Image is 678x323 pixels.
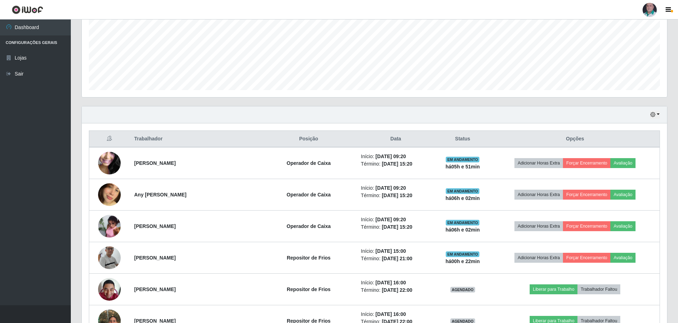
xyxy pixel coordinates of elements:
[361,216,431,223] li: Início:
[530,284,577,294] button: Liberar para Trabalho
[287,255,331,261] strong: Repositor de Frios
[445,164,480,169] strong: há 05 h e 51 min
[382,256,412,261] time: [DATE] 21:00
[287,192,331,197] strong: Operador de Caixa
[98,232,121,284] img: 1689019762958.jpeg
[445,195,480,201] strong: há 06 h e 02 min
[134,192,187,197] strong: Any [PERSON_NAME]
[610,190,636,200] button: Avaliação
[563,253,610,263] button: Forçar Encerramento
[563,221,610,231] button: Forçar Encerramento
[563,190,610,200] button: Forçar Encerramento
[361,279,431,286] li: Início:
[98,138,121,189] img: 1746055016214.jpeg
[435,131,490,147] th: Status
[361,311,431,318] li: Início:
[382,287,412,293] time: [DATE] 22:00
[361,184,431,192] li: Início:
[361,153,431,160] li: Início:
[361,160,431,168] li: Término:
[376,311,406,317] time: [DATE] 16:00
[382,161,412,167] time: [DATE] 15:20
[514,253,563,263] button: Adicionar Horas Extra
[261,131,357,147] th: Posição
[446,220,479,225] span: EM ANDAMENTO
[382,193,412,198] time: [DATE] 15:20
[446,157,479,162] span: EM ANDAMENTO
[450,287,475,293] span: AGENDADO
[382,224,412,230] time: [DATE] 15:20
[610,221,636,231] button: Avaliação
[134,160,176,166] strong: [PERSON_NAME]
[361,286,431,294] li: Término:
[134,223,176,229] strong: [PERSON_NAME]
[361,247,431,255] li: Início:
[134,286,176,292] strong: [PERSON_NAME]
[287,160,331,166] strong: Operador de Caixa
[514,221,563,231] button: Adicionar Horas Extra
[134,255,176,261] strong: [PERSON_NAME]
[445,258,480,264] strong: há 00 h e 22 min
[446,251,479,257] span: EM ANDAMENTO
[376,185,406,191] time: [DATE] 09:20
[98,174,121,215] img: 1749252865377.jpeg
[287,286,331,292] strong: Repositor de Frios
[12,5,43,14] img: CoreUI Logo
[376,248,406,254] time: [DATE] 15:00
[361,223,431,231] li: Término:
[98,211,121,241] img: 1750773531322.jpeg
[610,253,636,263] button: Avaliação
[376,280,406,285] time: [DATE] 16:00
[98,274,121,304] img: 1650455423616.jpeg
[514,158,563,168] button: Adicionar Horas Extra
[361,255,431,262] li: Término:
[490,131,660,147] th: Opções
[376,154,406,159] time: [DATE] 09:20
[514,190,563,200] button: Adicionar Horas Extra
[563,158,610,168] button: Forçar Encerramento
[446,188,479,194] span: EM ANDAMENTO
[577,284,620,294] button: Trabalhador Faltou
[610,158,636,168] button: Avaliação
[287,223,331,229] strong: Operador de Caixa
[357,131,435,147] th: Data
[130,131,261,147] th: Trabalhador
[445,227,480,233] strong: há 06 h e 02 min
[376,217,406,222] time: [DATE] 09:20
[361,192,431,199] li: Término:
